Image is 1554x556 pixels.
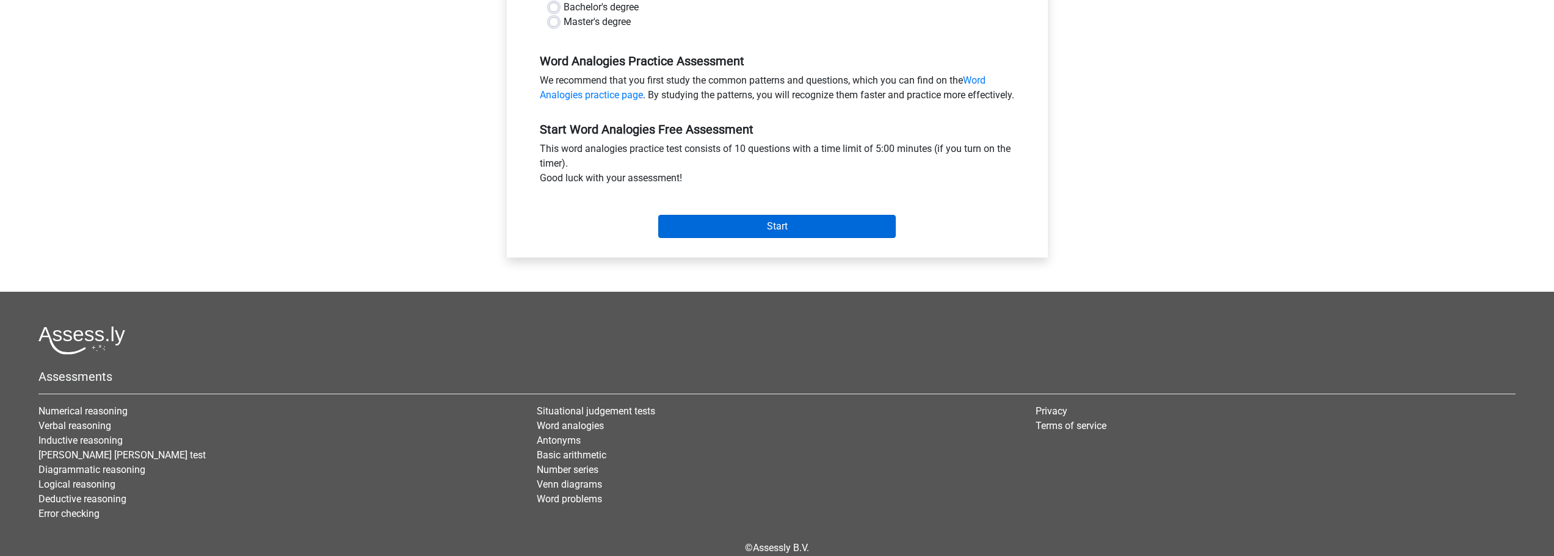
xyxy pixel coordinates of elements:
a: Deductive reasoning [38,493,126,505]
a: Antonyms [537,435,581,446]
label: Master's degree [564,15,631,29]
a: Privacy [1036,405,1067,417]
a: Basic arithmetic [537,449,606,461]
a: Word problems [537,493,602,505]
a: [PERSON_NAME] [PERSON_NAME] test [38,449,206,461]
input: Start [658,215,896,238]
img: Assessly logo [38,326,125,355]
h5: Word Analogies Practice Assessment [540,54,1015,68]
a: Situational judgement tests [537,405,655,417]
div: This word analogies practice test consists of 10 questions with a time limit of 5:00 minutes (if ... [531,142,1024,190]
a: Numerical reasoning [38,405,128,417]
h5: Start Word Analogies Free Assessment [540,122,1015,137]
a: Number series [537,464,598,475]
div: We recommend that you first study the common patterns and questions, which you can find on the . ... [531,73,1024,107]
a: Diagrammatic reasoning [38,464,145,475]
a: Error checking [38,508,100,519]
a: Terms of service [1036,420,1106,431]
a: Inductive reasoning [38,435,123,446]
a: Venn diagrams [537,478,602,490]
a: Verbal reasoning [38,420,111,431]
a: Logical reasoning [38,478,115,490]
h5: Assessments [38,369,1516,384]
a: Word analogies [537,420,604,431]
a: Assessly B.V. [753,542,809,554]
